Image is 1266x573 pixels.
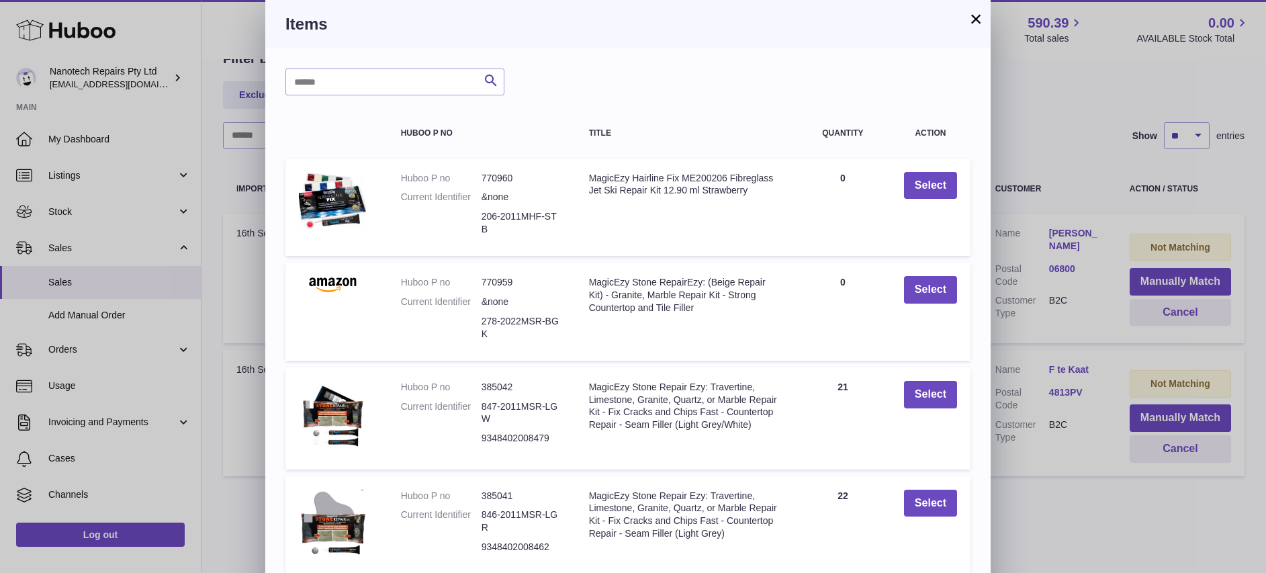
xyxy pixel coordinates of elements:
[299,381,366,453] img: MagicEzy Stone Repair Ezy: Travertine, Limestone, Granite, Quartz, or Marble Repair Kit - Fix Cra...
[589,172,782,197] div: MagicEzy Hairline Fix ME200206 Fibreglass Jet Ski Repair Kit 12.90 ml Strawberry
[904,490,957,517] button: Select
[904,276,957,304] button: Select
[891,116,970,151] th: Action
[401,381,482,394] dt: Huboo P no
[968,11,984,27] button: ×
[401,509,482,534] dt: Current Identifier
[482,191,562,204] dd: &none
[482,381,562,394] dd: 385042
[401,172,482,185] dt: Huboo P no
[299,172,366,230] img: MagicEzy Hairline Fix ME200206 Fibreglass Jet Ski Repair Kit 12.90 ml Strawberry
[589,381,782,432] div: MagicEzy Stone Repair Ezy: Travertine, Limestone, Granite, Quartz, or Marble Repair Kit - Fix Cra...
[795,116,891,151] th: Quantity
[482,509,562,534] dd: 846-2011MSR-LGR
[285,13,970,35] h3: Items
[482,296,562,308] dd: &none
[576,116,795,151] th: Title
[795,367,891,470] td: 21
[589,276,782,314] div: MagicEzy Stone RepairEzy: (Beige Repair Kit) - Granite, Marble Repair Kit - Strong Countertop and...
[904,172,957,200] button: Select
[482,276,562,289] dd: 770959
[401,276,482,289] dt: Huboo P no
[482,210,562,236] dd: 206-2011MHF-STB
[401,191,482,204] dt: Current Identifier
[589,490,782,541] div: MagicEzy Stone Repair Ezy: Travertine, Limestone, Granite, Quartz, or Marble Repair Kit - Fix Cra...
[795,263,891,361] td: 0
[299,490,366,561] img: MagicEzy Stone Repair Ezy: Travertine, Limestone, Granite, Quartz, or Marble Repair Kit - Fix Cra...
[795,159,891,257] td: 0
[401,400,482,426] dt: Current Identifier
[388,116,576,151] th: Huboo P no
[299,276,366,292] img: MagicEzy Stone RepairEzy: (Beige Repair Kit) - Granite, Marble Repair Kit - Strong Countertop and...
[482,172,562,185] dd: 770960
[482,315,562,341] dd: 278-2022MSR-BGK
[401,296,482,308] dt: Current Identifier
[482,490,562,502] dd: 385041
[482,541,562,554] dd: 9348402008462
[904,381,957,408] button: Select
[401,490,482,502] dt: Huboo P no
[482,400,562,426] dd: 847-2011MSR-LGW
[482,432,562,445] dd: 9348402008479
